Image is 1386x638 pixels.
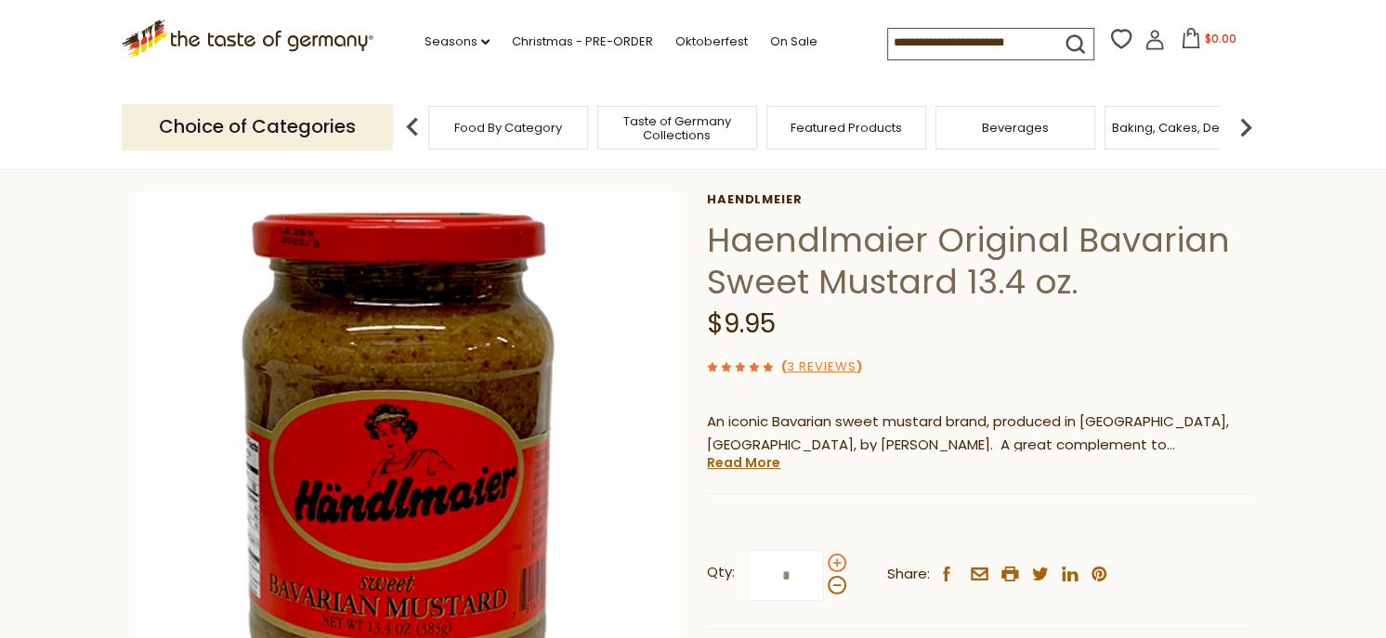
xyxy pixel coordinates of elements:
a: Taste of Germany Collections [603,114,752,142]
strong: Qty: [707,561,735,584]
button: $0.00 [1169,28,1248,56]
h1: Haendlmaier Original Bavarian Sweet Mustard 13.4 oz. [707,219,1250,303]
a: Christmas - PRE-ORDER [512,32,653,52]
a: Oktoberfest [675,32,748,52]
a: 3 Reviews [787,358,856,377]
a: Haendlmeier [707,192,1250,207]
img: next arrow [1227,109,1264,146]
a: On Sale [770,32,817,52]
span: $9.95 [707,306,776,342]
span: $0.00 [1205,31,1236,46]
a: Food By Category [454,121,562,135]
p: An iconic Bavarian sweet mustard brand, produced in [GEOGRAPHIC_DATA], [GEOGRAPHIC_DATA], by [PER... [707,410,1250,457]
a: Baking, Cakes, Desserts [1112,121,1256,135]
p: Choice of Categories [122,104,393,150]
span: ( ) [781,358,862,375]
a: Seasons [425,32,490,52]
img: previous arrow [394,109,431,146]
a: Read More [707,453,780,472]
a: Beverages [982,121,1049,135]
span: Share: [887,563,930,586]
input: Qty: [748,550,824,601]
a: Featured Products [791,121,902,135]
